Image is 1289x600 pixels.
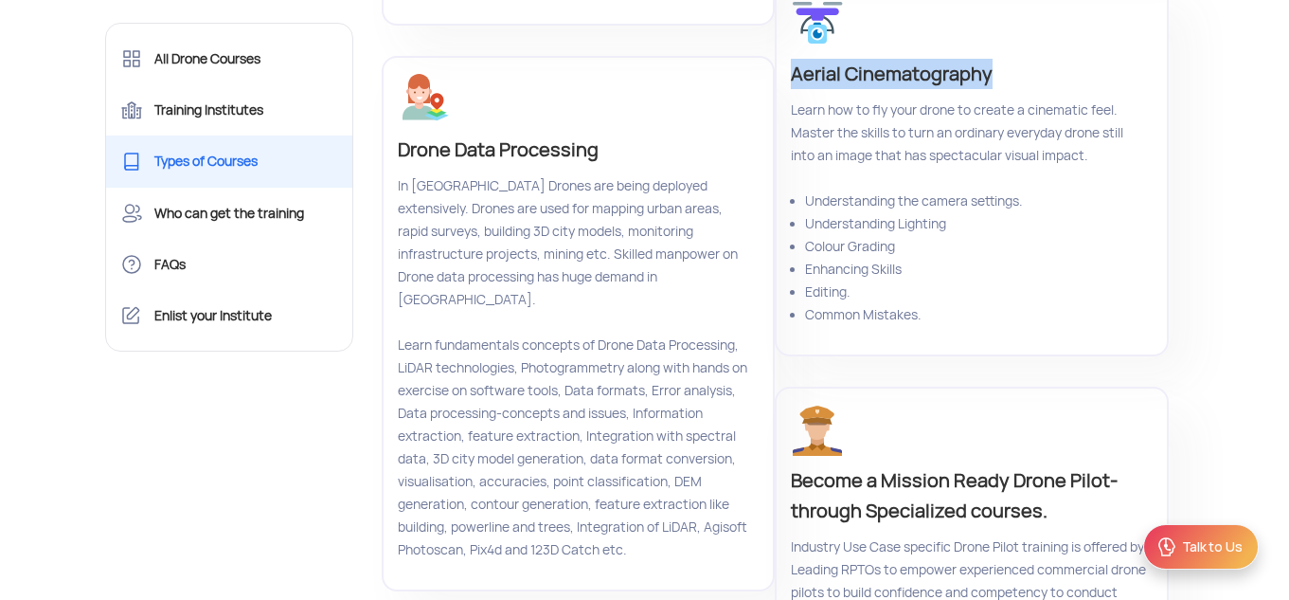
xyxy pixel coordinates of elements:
[106,290,353,341] a: Enlist your Institute
[805,281,1147,303] li: Editing.
[398,174,754,561] p: In [GEOGRAPHIC_DATA] Drones are being deployed extensively. Drones are used for mapping urban are...
[805,235,1147,258] li: Colour Grading
[106,84,353,136] a: Training Institutes
[1182,537,1243,556] div: Talk to Us
[106,188,353,239] a: Who can get the training
[106,239,353,290] a: FAQs
[791,403,844,456] img: who_can_get_training
[791,99,1147,326] p: Learn how to fly your drone to create a cinematic feel. Master the skills to turn an ordinary eve...
[106,136,353,187] a: Types of Courses
[398,72,451,125] img: who_can_get_training
[805,303,1147,326] li: Common Mistakes.
[791,465,1147,526] p: Become a Mission Ready Drone Pilot- through Specialized courses.
[805,258,1147,281] li: Enhancing Skills
[805,212,1147,235] li: Understanding Lighting
[1155,536,1178,558] img: ic_Support.svg
[791,59,1147,89] p: Aerial Cinematography
[398,135,754,165] p: Drone Data Processing
[805,190,1147,212] li: Understanding the camera settings.
[106,33,353,84] a: All Drone Courses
